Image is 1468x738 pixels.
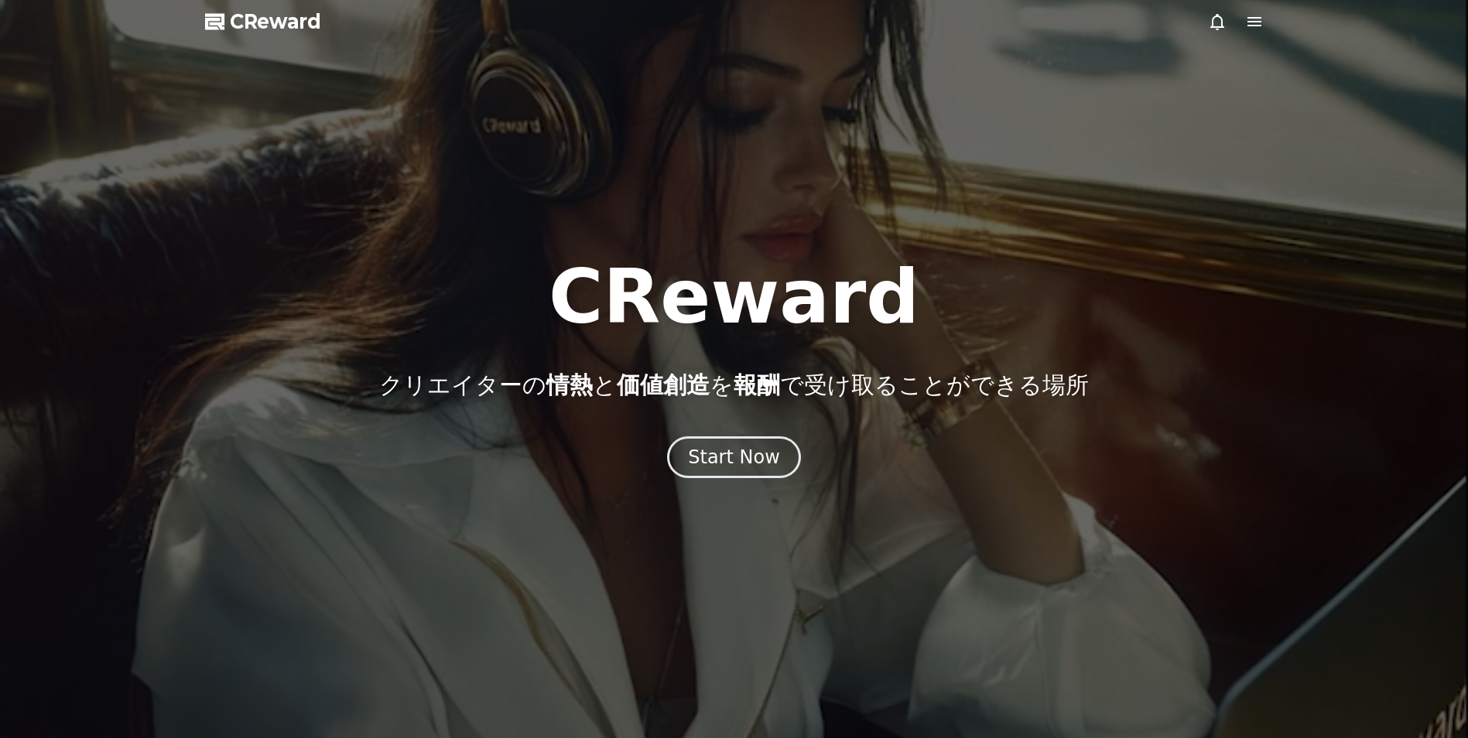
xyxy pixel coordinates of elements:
div: Start Now [688,445,780,470]
span: 情熱 [546,371,593,398]
span: 価値創造 [617,371,710,398]
p: クリエイターの と を で受け取ることができる場所 [379,371,1089,399]
span: 報酬 [734,371,780,398]
a: Start Now [667,452,801,466]
h1: CReward [549,260,919,334]
a: CReward [205,9,321,34]
span: CReward [230,9,321,34]
button: Start Now [667,436,801,478]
